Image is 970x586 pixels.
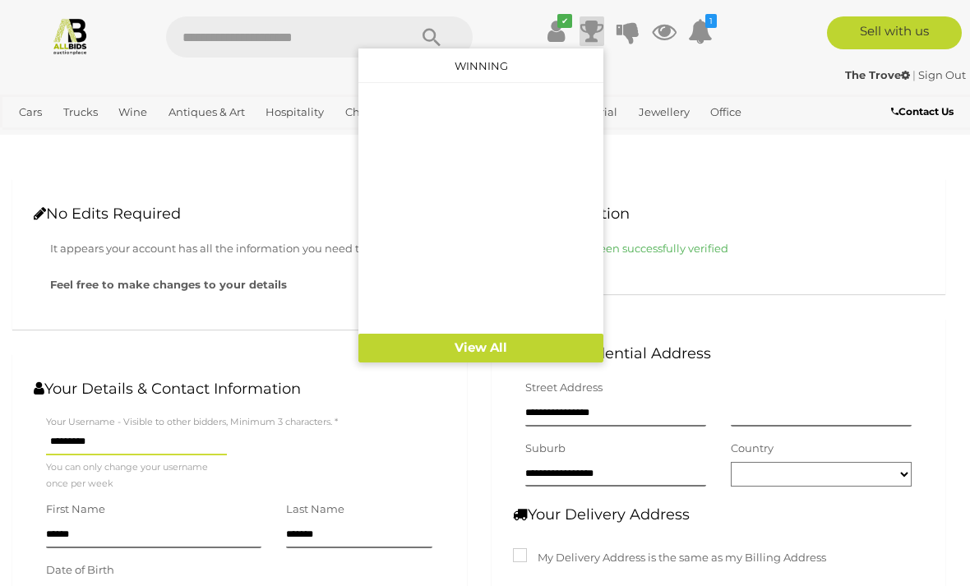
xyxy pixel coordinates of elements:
b: Contact Us [891,105,954,118]
a: [GEOGRAPHIC_DATA] [67,126,197,153]
a: The Trove [845,68,912,81]
a: Office [704,99,748,126]
a: Jewellery [632,99,696,126]
a: Winning [455,59,508,72]
a: 1 [688,16,713,46]
a: Charity [339,99,390,126]
a: Sports [12,126,59,153]
strong: The Trove [845,68,910,81]
a: View All [358,334,603,362]
i: ✔ [557,14,572,28]
a: Trucks [57,99,104,126]
span: | [912,68,916,81]
a: Sign Out [918,68,966,81]
i: 1 [705,14,717,28]
img: Allbids.com.au [51,16,90,55]
a: ✔ [543,16,568,46]
a: Hospitality [259,99,330,126]
button: Search [390,16,473,58]
a: Antiques & Art [162,99,252,126]
a: Contact Us [891,103,958,121]
a: Sell with us [827,16,962,49]
a: Wine [112,99,154,126]
a: Cars [12,99,48,126]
